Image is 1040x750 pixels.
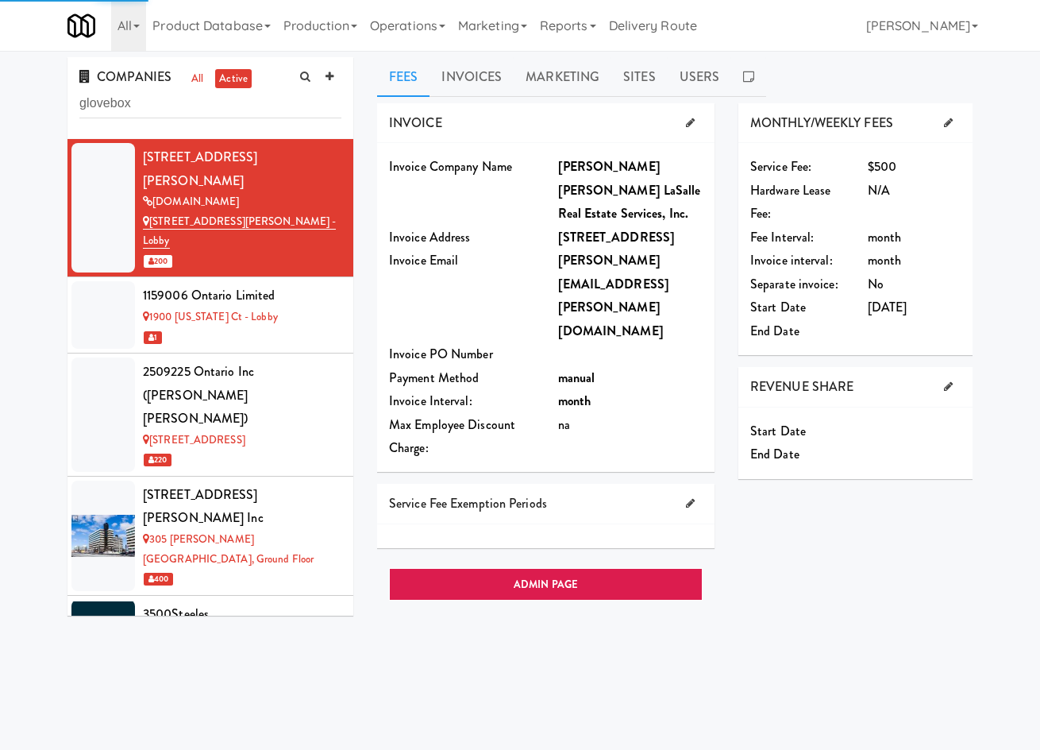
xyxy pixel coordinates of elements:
[67,354,353,477] li: 2509225 Ontario Inc ([PERSON_NAME] [PERSON_NAME])[STREET_ADDRESS] 220
[558,392,591,410] b: month
[389,157,512,176] span: Invoice Company Name
[868,298,907,316] span: [DATE]
[67,477,353,596] li: [STREET_ADDRESS][PERSON_NAME] Inc305 [PERSON_NAME][GEOGRAPHIC_DATA], Ground Floor 400
[143,145,341,192] div: [STREET_ADDRESS][PERSON_NAME]
[389,568,703,601] a: ADMIN PAGE
[750,251,833,269] span: Invoice interval:
[143,483,341,530] div: [STREET_ADDRESS][PERSON_NAME] Inc
[143,602,341,626] div: 3500Steeles
[750,181,830,223] span: Hardware Lease Fee:
[558,369,595,387] b: manual
[868,273,961,296] div: No
[558,413,703,437] div: na
[143,360,341,431] div: 2509225 Ontario Inc ([PERSON_NAME] [PERSON_NAME])
[558,157,701,222] b: [PERSON_NAME] [PERSON_NAME] LaSalle Real Estate Services, Inc.
[79,89,341,118] input: Search company
[429,57,514,97] a: Invoices
[611,57,668,97] a: Sites
[389,228,471,246] span: Invoice Address
[389,369,479,387] span: Payment Method
[389,345,493,363] span: Invoice PO Number
[558,228,676,246] b: [STREET_ADDRESS]
[144,331,162,344] span: 1
[144,573,173,586] span: 400
[868,251,902,269] span: month
[67,12,95,40] img: Micromart
[144,454,171,466] span: 220
[143,309,278,324] a: 1900 [US_STATE] Ct - Lobby
[668,57,732,97] a: Users
[389,251,458,269] span: Invoice Email
[377,57,429,97] a: Fees
[67,596,353,672] li: 3500SteelesMarket @ 3500 Steeles(Right) 300
[558,251,670,340] b: [PERSON_NAME][EMAIL_ADDRESS][PERSON_NAME][DOMAIN_NAME]
[143,192,341,212] div: [DOMAIN_NAME]
[750,275,838,293] span: Separate invoice:
[67,277,353,354] li: 1159006 Ontario Limited1900 [US_STATE] Ct - Lobby 1
[750,422,806,440] span: Start Date
[750,157,811,176] span: Service Fee:
[868,157,896,176] span: $500
[868,228,902,246] span: month
[868,181,890,199] span: N/A
[143,284,341,307] div: 1159006 Ontario Limited
[389,494,547,512] span: Service Fee Exemption Periods
[144,255,172,268] span: 200
[79,68,171,86] span: COMPANIES
[143,214,336,249] a: [STREET_ADDRESS][PERSON_NAME] - Lobby
[389,392,472,410] span: Invoice Interval:
[750,377,853,396] span: REVENUE SHARE
[750,228,814,246] span: Fee Interval:
[750,298,806,316] span: Start Date
[67,139,353,277] li: [STREET_ADDRESS][PERSON_NAME][DOMAIN_NAME][STREET_ADDRESS][PERSON_NAME] - Lobby 200
[389,416,515,458] span: Max Employee Discount Charge:
[750,322,799,340] span: End Date
[750,445,799,463] span: End Date
[389,114,442,132] span: INVOICE
[215,69,252,89] a: active
[187,69,207,89] a: all
[514,57,611,97] a: Marketing
[143,432,245,447] a: [STREET_ADDRESS]
[750,114,893,132] span: MONTHLY/WEEKLY FEES
[143,532,314,566] a: 305 [PERSON_NAME][GEOGRAPHIC_DATA], Ground Floor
